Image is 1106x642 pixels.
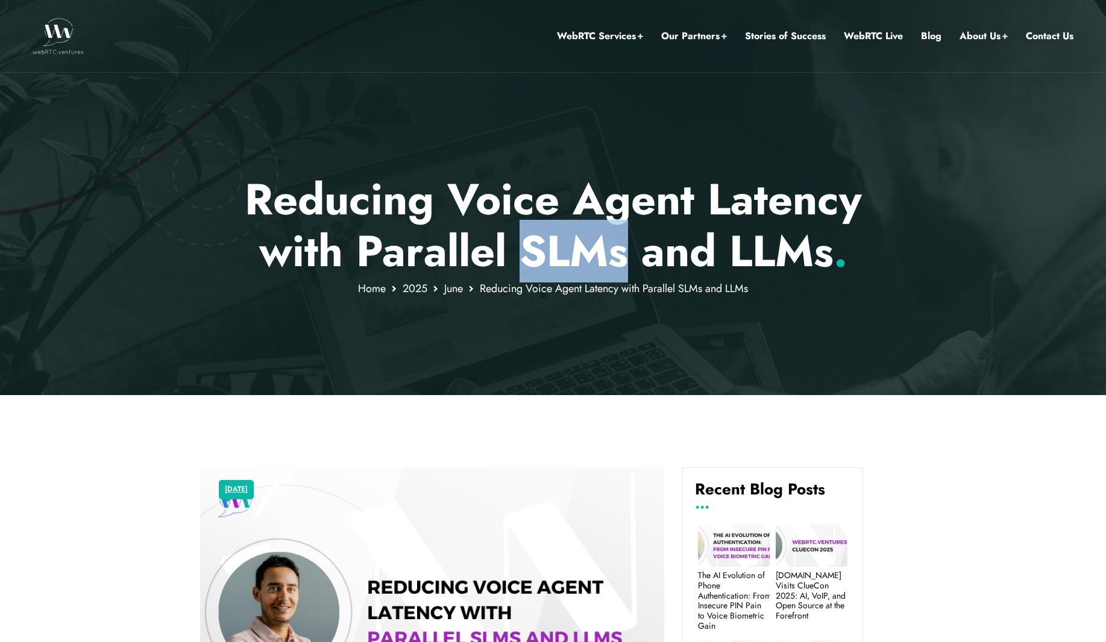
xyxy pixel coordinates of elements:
h4: Recent Blog Posts [695,480,850,508]
a: Contact Us [1026,28,1073,44]
span: . [834,220,847,282]
a: WebRTC Services [557,28,643,44]
img: WebRTC.ventures [33,18,84,54]
a: June [444,281,463,296]
a: Home [358,281,386,296]
span: Reducing Voice Agent Latency with Parallel SLMs and LLMs [480,281,748,296]
a: About Us [960,28,1008,44]
a: [DATE] [225,482,248,497]
p: Reducing Voice Agent Latency with Parallel SLMs and LLMs [200,173,906,278]
a: WebRTC Live [844,28,903,44]
a: Blog [921,28,941,44]
a: 2025 [403,281,427,296]
a: [DOMAIN_NAME] Visits ClueCon 2025: AI, VoIP, and Open Source at the Forefront [776,570,847,621]
a: The AI Evolution of Phone Authentication: From Insecure PIN Pain to Voice Biometric Gain [698,570,770,631]
a: Stories of Success [745,28,826,44]
a: Our Partners [661,28,727,44]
